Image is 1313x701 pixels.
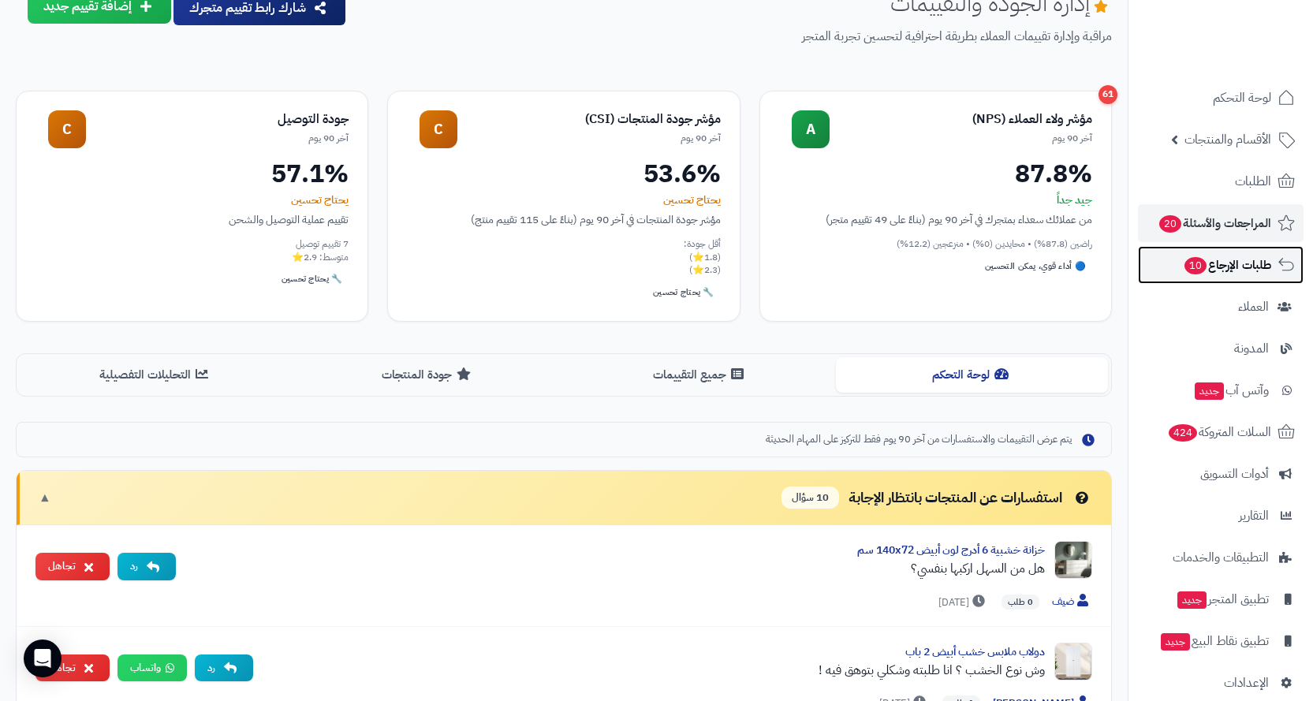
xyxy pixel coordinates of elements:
[117,553,176,580] button: رد
[1183,254,1271,276] span: طلبات الإرجاع
[407,161,720,186] div: 53.6%
[1200,463,1269,485] span: أدوات التسويق
[266,661,1045,680] div: وش نوع الخشب ؟ انا طلبته وشكلي بتوهق فيه !
[407,192,720,208] div: يحتاج تحسين
[1167,421,1271,443] span: السلات المتروكة
[1235,170,1271,192] span: الطلبات
[1099,85,1117,104] div: 61
[781,487,1092,509] div: استفسارات عن المنتجات بانتظار الإجابة
[1177,591,1207,609] span: جديد
[1193,379,1269,401] span: وآتس آب
[1052,594,1092,610] span: ضيف
[779,211,1092,228] div: من عملائك سعداء بمتجرك في آخر 90 يوم (بناءً على 49 تقييم متجر)
[1158,212,1271,234] span: المراجعات والأسئلة
[35,161,349,186] div: 57.1%
[39,489,51,507] span: ▼
[1213,87,1271,109] span: لوحة التحكم
[766,432,1072,447] span: يتم عرض التقييمات والاستفسارات من آخر 90 يوم فقط للتركيز على المهام الحديثة
[1159,630,1269,652] span: تطبيق نقاط البيع
[1138,371,1304,409] a: وآتس آبجديد
[647,283,720,302] div: 🔧 يحتاج تحسين
[979,257,1092,276] div: 🔵 أداء قوي، يمكن التحسين
[407,237,720,277] div: أقل جودة: (1.8⭐) (2.3⭐)
[24,639,62,677] div: Open Intercom Messenger
[35,237,349,264] div: 7 تقييم توصيل متوسط: 2.9⭐
[86,110,349,129] div: جودة التوصيل
[1224,672,1269,694] span: الإعدادات
[360,28,1112,46] p: مراقبة وإدارة تقييمات العملاء بطريقة احترافية لتحسين تجربة المتجر
[1138,204,1304,242] a: المراجعات والأسئلة20
[1054,643,1092,680] img: Product
[1239,505,1269,527] span: التقارير
[1138,162,1304,200] a: الطلبات
[1176,588,1269,610] span: تطبيق المتجر
[188,559,1045,578] div: هل من السهل اركبها بنفسي؟
[781,487,839,509] span: 10 سؤال
[836,357,1108,393] button: لوحة التحكم
[35,553,110,580] button: تجاهل
[1138,246,1304,284] a: طلبات الإرجاع10
[457,132,720,145] div: آخر 90 يوم
[1138,288,1304,326] a: العملاء
[1238,296,1269,318] span: العملاء
[1138,455,1304,493] a: أدوات التسويق
[1138,539,1304,576] a: التطبيقات والخدمات
[830,110,1092,129] div: مؤشر ولاء العملاء (NPS)
[1138,622,1304,660] a: تطبيق نقاط البيعجديد
[20,357,292,393] button: التحليلات التفصيلية
[792,110,830,148] div: A
[48,110,86,148] div: C
[35,654,110,682] button: تجاهل
[1138,413,1304,451] a: السلات المتروكة424
[1173,546,1269,569] span: التطبيقات والخدمات
[195,654,253,682] button: رد
[1184,257,1207,274] span: 10
[1054,541,1092,579] img: Product
[1195,382,1224,400] span: جديد
[86,132,349,145] div: آخر 90 يوم
[857,542,1045,558] a: خزانة خشبية 6 أدرج لون أبيض 140x72 سم
[1161,633,1190,651] span: جديد
[35,211,349,228] div: تقييم عملية التوصيل والشحن
[117,654,187,682] a: واتساب
[420,110,457,148] div: C
[938,595,989,610] span: [DATE]
[779,161,1092,186] div: 87.8%
[275,270,349,289] div: 🔧 يحتاج تحسين
[1159,215,1181,233] span: 20
[1169,424,1197,442] span: 424
[1184,129,1271,151] span: الأقسام والمنتجات
[1234,337,1269,360] span: المدونة
[35,192,349,208] div: يحتاج تحسين
[292,357,564,393] button: جودة المنتجات
[1138,497,1304,535] a: التقارير
[1206,12,1298,45] img: logo-2.png
[1138,580,1304,618] a: تطبيق المتجرجديد
[779,192,1092,208] div: جيد جداً
[457,110,720,129] div: مؤشر جودة المنتجات (CSI)
[1138,330,1304,367] a: المدونة
[905,643,1045,660] a: دولاب ملابس خشب أبيض 2 باب
[779,237,1092,251] div: راضين (87.8%) • محايدين (0%) • منزعجين (12.2%)
[1138,79,1304,117] a: لوحة التحكم
[407,211,720,228] div: مؤشر جودة المنتجات في آخر 90 يوم (بناءً على 115 تقييم منتج)
[830,132,1092,145] div: آخر 90 يوم
[564,357,836,393] button: جميع التقييمات
[1002,595,1039,610] span: 0 طلب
